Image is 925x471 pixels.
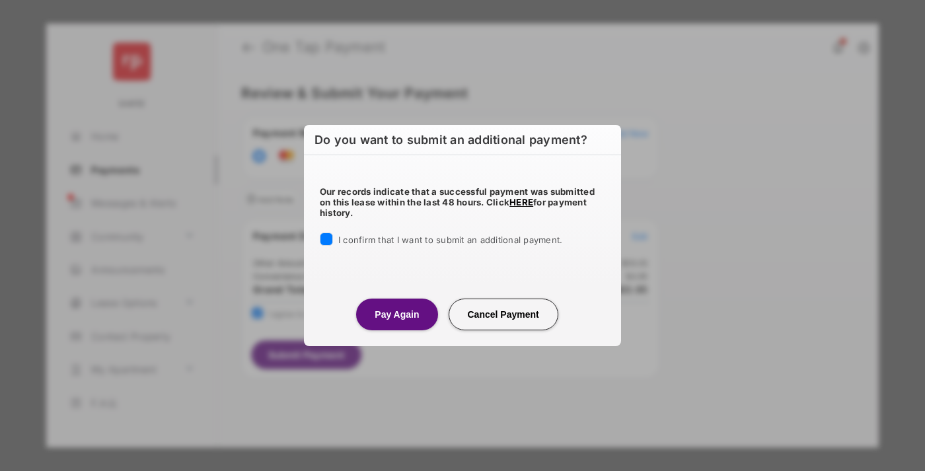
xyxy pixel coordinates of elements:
button: Pay Again [356,299,437,330]
a: HERE [509,197,533,207]
button: Cancel Payment [449,299,558,330]
h6: Do you want to submit an additional payment? [304,125,621,155]
h5: Our records indicate that a successful payment was submitted on this lease within the last 48 hou... [320,186,605,218]
span: I confirm that I want to submit an additional payment. [338,235,562,245]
